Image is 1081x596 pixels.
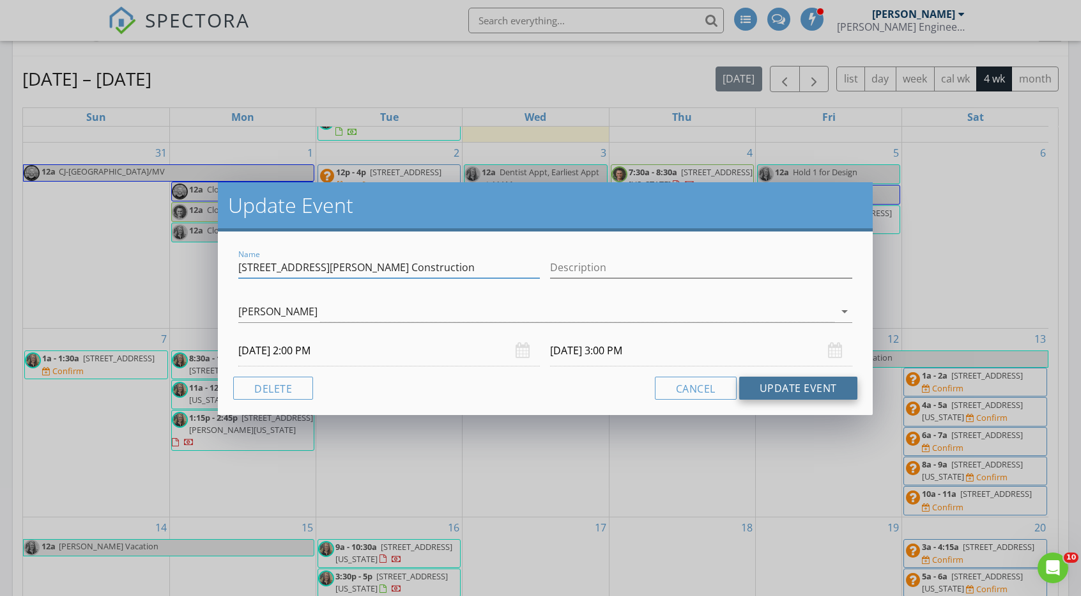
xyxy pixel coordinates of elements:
input: Select date [238,335,540,366]
button: Cancel [655,377,737,400]
i: arrow_drop_down [837,304,852,319]
button: Delete [233,377,313,400]
div: [PERSON_NAME] [238,306,318,317]
span: 10 [1064,553,1078,563]
button: Update Event [739,377,857,400]
h2: Update Event [228,192,862,218]
iframe: Intercom live chat [1038,553,1068,583]
input: Select date [550,335,852,366]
